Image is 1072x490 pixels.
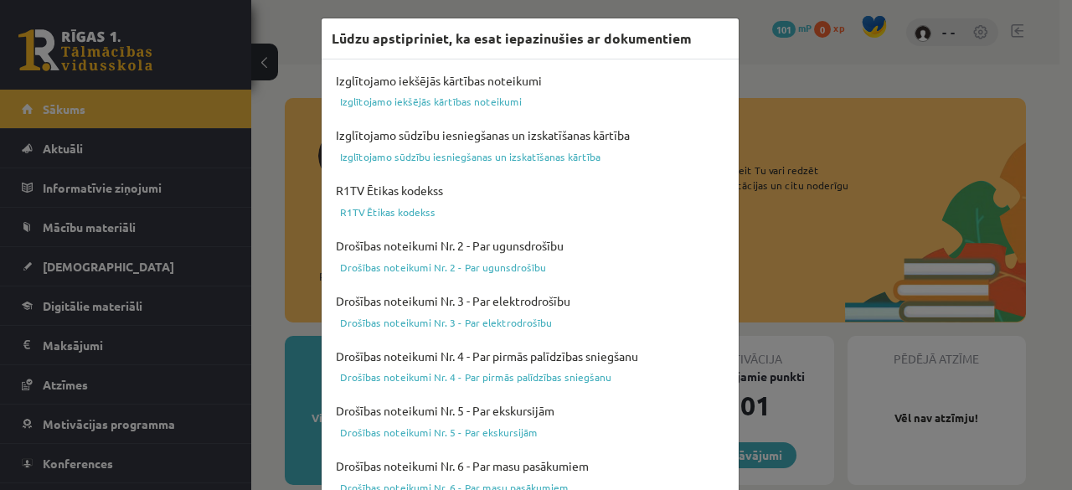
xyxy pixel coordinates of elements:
h4: Drošības noteikumi Nr. 3 - Par elektrodrošību [332,290,729,312]
h3: Lūdzu apstipriniet, ka esat iepazinušies ar dokumentiem [332,28,692,49]
a: Izglītojamo sūdzību iesniegšanas un izskatīšanas kārtība [332,147,729,167]
a: R1TV Ētikas kodekss [332,202,729,222]
a: Drošības noteikumi Nr. 2 - Par ugunsdrošību [332,257,729,277]
a: Drošības noteikumi Nr. 3 - Par elektrodrošību [332,312,729,333]
h4: Drošības noteikumi Nr. 2 - Par ugunsdrošību [332,235,729,257]
h4: Drošības noteikumi Nr. 4 - Par pirmās palīdzības sniegšanu [332,345,729,368]
h4: Izglītojamo iekšējās kārtības noteikumi [332,70,729,92]
h4: R1TV Ētikas kodekss [332,179,729,202]
a: Drošības noteikumi Nr. 4 - Par pirmās palīdzības sniegšanu [332,367,729,387]
h4: Izglītojamo sūdzību iesniegšanas un izskatīšanas kārtība [332,124,729,147]
h4: Drošības noteikumi Nr. 5 - Par ekskursijām [332,400,729,422]
h4: Drošības noteikumi Nr. 6 - Par masu pasākumiem [332,455,729,477]
a: Drošības noteikumi Nr. 5 - Par ekskursijām [332,422,729,442]
a: Izglītojamo iekšējās kārtības noteikumi [332,91,729,111]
